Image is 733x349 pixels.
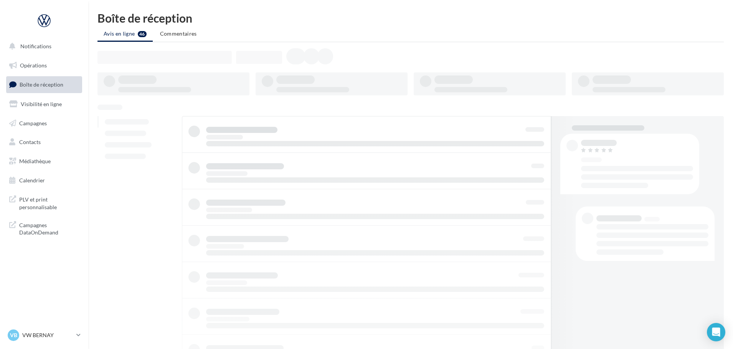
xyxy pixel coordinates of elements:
[5,96,84,112] a: Visibilité en ligne
[5,153,84,169] a: Médiathèque
[707,323,725,341] div: Open Intercom Messenger
[5,172,84,188] a: Calendrier
[6,328,82,342] a: VB VW BERNAY
[5,191,84,214] a: PLV et print personnalisable
[19,220,79,236] span: Campagnes DataOnDemand
[5,76,84,93] a: Boîte de réception
[19,139,41,145] span: Contacts
[5,38,81,54] button: Notifications
[20,43,51,49] span: Notifications
[5,217,84,239] a: Campagnes DataOnDemand
[19,177,45,184] span: Calendrier
[5,134,84,150] a: Contacts
[10,331,17,339] span: VB
[5,115,84,131] a: Campagnes
[160,30,197,37] span: Commentaires
[19,120,47,126] span: Campagnes
[22,331,73,339] p: VW BERNAY
[20,62,47,69] span: Opérations
[19,194,79,211] span: PLV et print personnalisable
[5,57,84,74] a: Opérations
[21,101,62,107] span: Visibilité en ligne
[20,81,63,88] span: Boîte de réception
[19,158,51,164] span: Médiathèque
[97,12,724,24] div: Boîte de réception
